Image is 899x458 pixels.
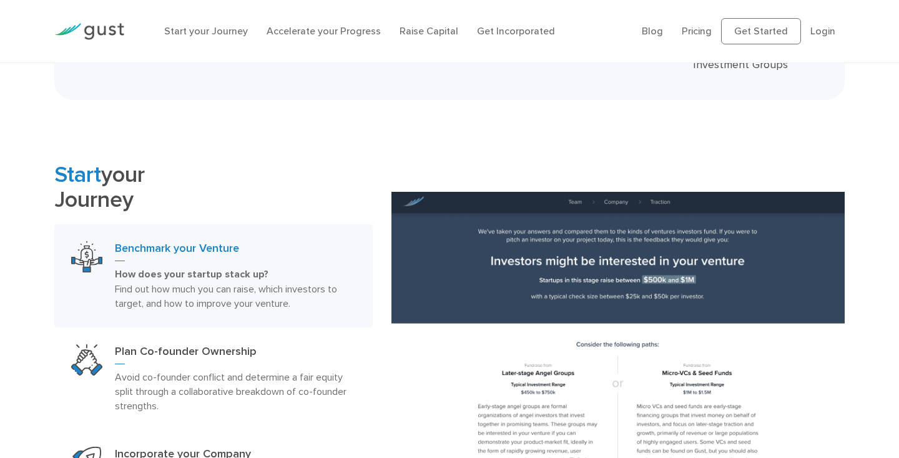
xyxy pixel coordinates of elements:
[477,25,555,37] a: Get Incorporated
[115,241,356,261] h3: Benchmark your Venture
[71,344,102,376] img: Plan Co Founder Ownership
[54,162,373,211] h2: your Journey
[164,25,248,37] a: Start your Journey
[54,161,101,188] span: Start
[721,18,801,44] a: Get Started
[400,25,458,37] a: Raise Capital
[115,344,356,364] h3: Plan Co-founder Ownership
[682,25,712,37] a: Pricing
[810,25,835,37] a: Login
[267,25,381,37] a: Accelerate your Progress
[115,283,337,309] span: Find out how much you can raise, which investors to target, and how to improve your venture.
[115,370,356,413] p: Avoid co-founder conflict and determine a fair equity split through a collaborative breakdown of ...
[54,327,373,430] a: Plan Co Founder OwnershipPlan Co-founder OwnershipAvoid co-founder conflict and determine a fair ...
[71,241,102,272] img: Benchmark Your Venture
[115,268,268,281] strong: How does your startup stack up?
[54,23,124,40] img: Gust Logo
[54,224,373,327] a: Benchmark Your VentureBenchmark your VentureHow does your startup stack up? Find out how much you...
[642,25,663,37] a: Blog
